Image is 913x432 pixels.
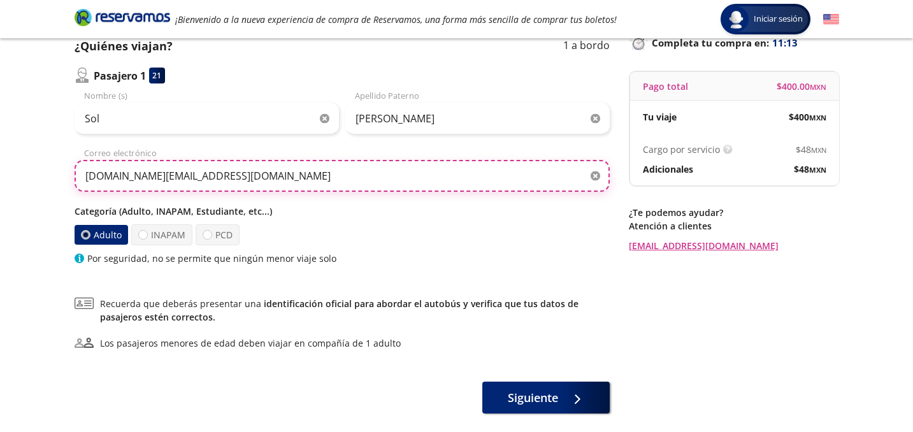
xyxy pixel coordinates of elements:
span: Siguiente [508,389,558,407]
p: Pago total [643,80,688,93]
small: MXN [810,82,826,92]
span: 11:13 [772,36,798,50]
p: ¿Te podemos ayudar? [629,206,839,219]
small: MXN [811,145,826,155]
p: Atención a clientes [629,219,839,233]
div: Los pasajeros menores de edad deben viajar en compañía de 1 adulto [100,336,401,350]
em: ¡Bienvenido a la nueva experiencia de compra de Reservamos, una forma más sencilla de comprar tus... [175,13,617,25]
p: Cargo por servicio [643,143,720,156]
small: MXN [809,113,826,122]
button: Siguiente [482,382,610,414]
a: [EMAIL_ADDRESS][DOMAIN_NAME] [629,239,839,252]
p: Adicionales [643,162,693,176]
span: Recuerda que deberás presentar una [100,297,610,324]
label: PCD [196,224,240,245]
p: ¿Quiénes viajan? [75,38,173,55]
div: 21 [149,68,165,83]
small: MXN [809,165,826,175]
p: Pasajero 1 [94,68,146,83]
span: $ 400.00 [777,80,826,93]
span: $ 48 [796,143,826,156]
p: Completa tu compra en : [629,34,839,52]
a: identificación oficial para abordar el autobús y verifica que tus datos de pasajeros estén correc... [100,298,579,323]
p: 1 a bordo [563,38,610,55]
input: Apellido Paterno [345,103,610,134]
label: INAPAM [131,224,192,245]
span: Iniciar sesión [749,13,808,25]
i: Brand Logo [75,8,170,27]
input: Nombre (s) [75,103,339,134]
label: Adulto [74,225,129,245]
p: Tu viaje [643,110,677,124]
span: $ 48 [794,162,826,176]
span: $ 400 [789,110,826,124]
button: English [823,11,839,27]
p: Categoría (Adulto, INAPAM, Estudiante, etc...) [75,205,610,218]
a: Brand Logo [75,8,170,31]
p: Por seguridad, no se permite que ningún menor viaje solo [87,252,336,265]
input: Correo electrónico [75,160,610,192]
